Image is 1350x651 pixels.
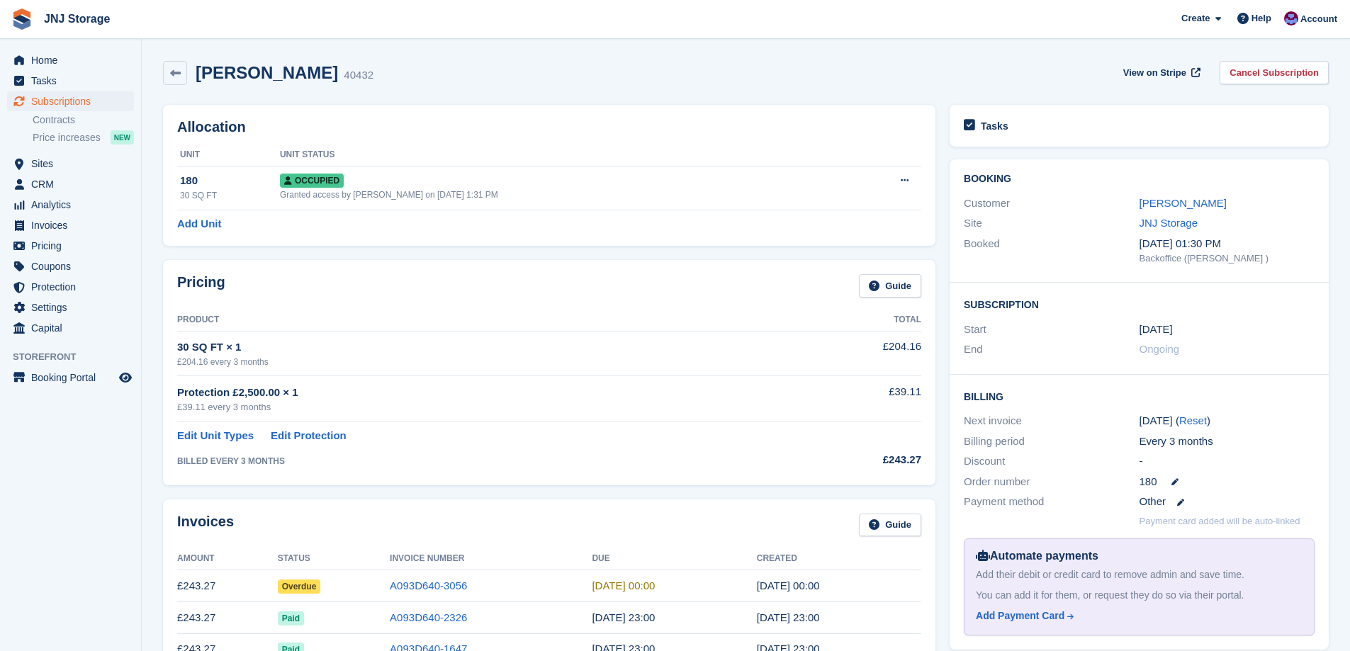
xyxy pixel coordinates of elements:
div: BILLED EVERY 3 MONTHS [177,455,784,468]
a: Reset [1179,414,1207,426]
a: A093D640-3056 [390,579,467,591]
div: - [1140,453,1315,470]
h2: Tasks [981,120,1008,132]
td: £243.27 [177,570,278,602]
span: Help [1251,11,1271,26]
span: Pricing [31,236,116,256]
div: Order number [964,474,1139,490]
div: 30 SQ FT [180,189,280,202]
a: menu [7,277,134,297]
span: Sites [31,154,116,174]
span: Create [1181,11,1210,26]
a: Preview store [117,369,134,386]
div: Site [964,215,1139,232]
td: £39.11 [784,376,921,422]
time: 2025-06-16 23:00:00 UTC [592,579,655,591]
div: 40432 [344,67,373,84]
span: Ongoing [1140,343,1180,355]
h2: Invoices [177,514,234,537]
a: Add Payment Card [976,608,1297,623]
th: Invoice Number [390,548,592,570]
div: You can add it for them, or request they do so via their portal. [976,588,1303,603]
a: JNJ Storage [38,7,116,30]
div: £204.16 every 3 months [177,356,784,368]
span: Paid [278,611,304,625]
div: Start [964,322,1139,338]
a: menu [7,318,134,338]
a: Edit Protection [271,428,347,444]
div: £39.11 every 3 months [177,400,784,414]
div: Next invoice [964,413,1139,429]
a: [PERSON_NAME] [1140,197,1227,209]
span: Coupons [31,256,116,276]
div: Add their debit or credit card to remove admin and save time. [976,567,1303,582]
th: Due [592,548,756,570]
time: 2025-06-15 23:00:40 UTC [757,579,820,591]
img: Jonathan Scrase [1284,11,1298,26]
th: Unit [177,144,280,166]
span: Capital [31,318,116,338]
a: A093D640-2326 [390,611,467,623]
a: Price increases NEW [33,130,134,145]
td: £204.16 [784,331,921,375]
img: stora-icon-8386f47178a22dfd0bd8f6a31ec36ba5ce8667c1dd55bd0f319d3a0aa187defe.svg [11,9,33,30]
a: menu [7,298,134,317]
span: Tasks [31,71,116,91]
div: Every 3 months [1140,434,1315,450]
th: Status [278,548,390,570]
td: £243.27 [177,602,278,634]
div: Add Payment Card [976,608,1064,623]
span: Booking Portal [31,368,116,387]
span: Protection [31,277,116,297]
span: Subscriptions [31,91,116,111]
time: 2025-03-15 23:00:19 UTC [757,611,820,623]
div: Protection £2,500.00 × 1 [177,385,784,401]
a: Add Unit [177,216,221,232]
th: Created [757,548,921,570]
div: End [964,341,1139,358]
h2: Subscription [964,297,1315,311]
a: menu [7,91,134,111]
th: Amount [177,548,278,570]
h2: Allocation [177,119,921,135]
span: Analytics [31,195,116,215]
th: Product [177,309,784,332]
a: menu [7,71,134,91]
div: [DATE] ( ) [1140,413,1315,429]
span: CRM [31,174,116,194]
a: menu [7,256,134,276]
a: menu [7,174,134,194]
a: JNJ Storage [1140,217,1198,229]
div: Billing period [964,434,1139,450]
span: Settings [31,298,116,317]
th: Total [784,309,921,332]
div: Booked [964,236,1139,266]
div: Automate payments [976,548,1303,565]
span: 180 [1140,474,1157,490]
span: Home [31,50,116,70]
a: Contracts [33,113,134,127]
div: Granted access by [PERSON_NAME] on [DATE] 1:31 PM [280,188,845,201]
a: Cancel Subscription [1220,61,1329,84]
div: £243.27 [784,452,921,468]
h2: Billing [964,389,1315,403]
div: Backoffice ([PERSON_NAME] ) [1140,251,1315,266]
div: Customer [964,196,1139,212]
a: menu [7,215,134,235]
span: View on Stripe [1123,66,1186,80]
div: [DATE] 01:30 PM [1140,236,1315,252]
a: Guide [859,274,921,298]
a: menu [7,195,134,215]
a: View on Stripe [1118,61,1203,84]
h2: Pricing [177,274,225,298]
h2: Booking [964,174,1315,185]
a: menu [7,50,134,70]
span: Account [1300,12,1337,26]
time: 2024-06-15 23:00:00 UTC [1140,322,1173,338]
p: Payment card added will be auto-linked [1140,514,1300,528]
span: Occupied [280,174,344,188]
a: Edit Unit Types [177,428,254,444]
h2: [PERSON_NAME] [196,63,338,82]
th: Unit Status [280,144,845,166]
time: 2025-03-16 23:00:00 UTC [592,611,655,623]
